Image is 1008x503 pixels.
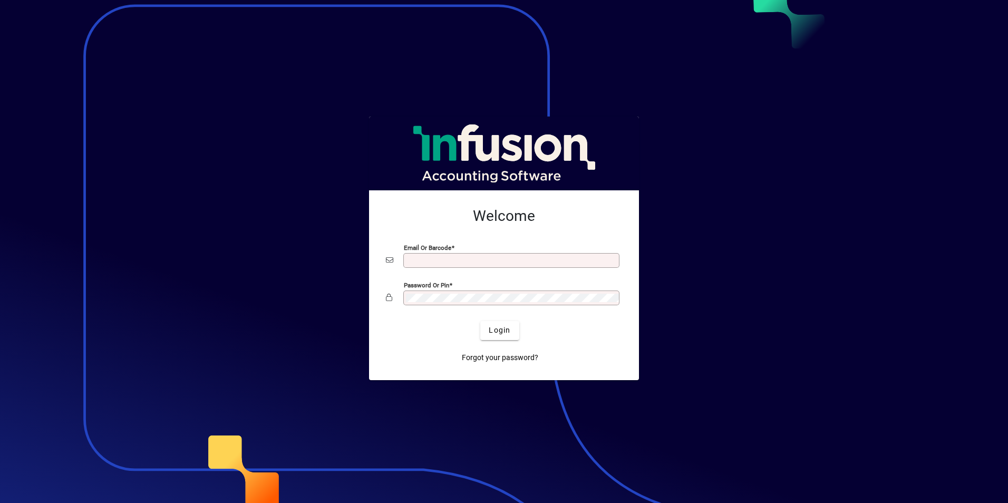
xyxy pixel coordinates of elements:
button: Login [480,321,519,340]
h2: Welcome [386,207,622,225]
mat-label: Email or Barcode [404,244,451,251]
a: Forgot your password? [458,349,542,367]
span: Login [489,325,510,336]
span: Forgot your password? [462,352,538,363]
mat-label: Password or Pin [404,281,449,288]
